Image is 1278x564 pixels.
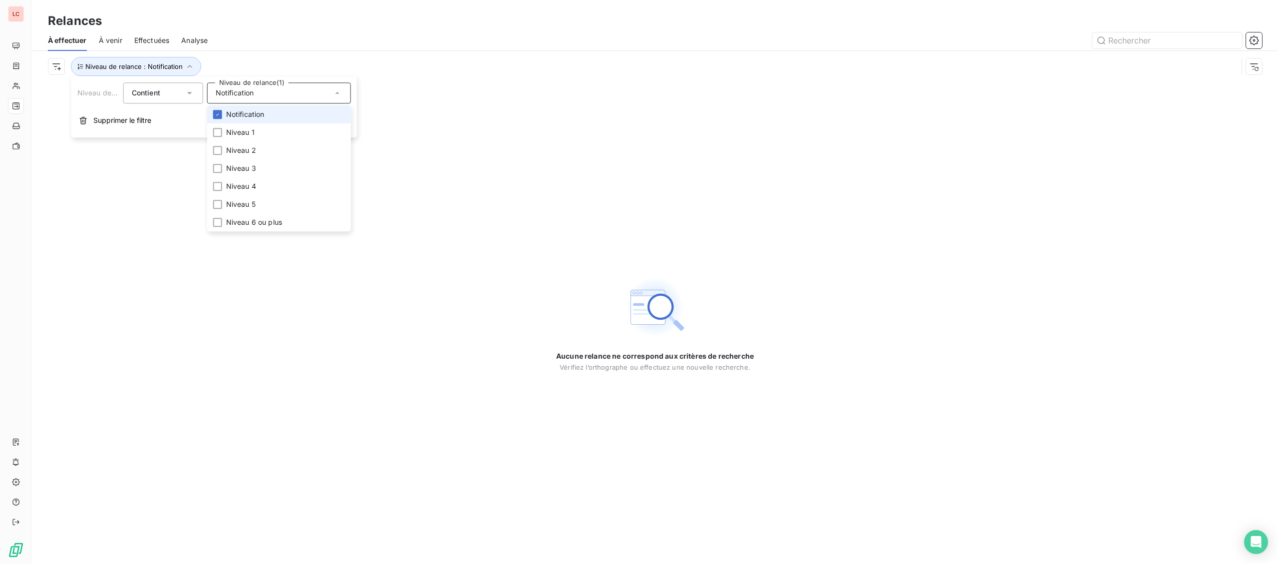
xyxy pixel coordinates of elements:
img: Empty state [623,275,687,339]
span: Niveau 5 [226,199,256,209]
span: Niveau 3 [226,163,256,173]
img: Logo LeanPay [8,542,24,558]
span: Effectuées [134,35,170,45]
span: Aucune relance ne correspond aux critères de recherche [556,351,754,361]
h3: Relances [48,12,102,30]
span: Niveau 4 [226,181,256,191]
span: Analyse [181,35,208,45]
button: Niveau de relance : Notification [71,57,201,76]
button: Supprimer le filtre [71,109,357,131]
span: Niveau de relance : Notification [85,62,183,70]
span: Notification [226,109,265,119]
span: Vérifiez l’orthographe ou effectuez une nouvelle recherche. [560,363,750,371]
span: Contient [132,88,160,97]
span: Niveau 2 [226,145,256,155]
input: Rechercher [1092,32,1242,48]
span: À venir [99,35,122,45]
div: Open Intercom Messenger [1244,530,1268,554]
div: LC [8,6,24,22]
span: À effectuer [48,35,87,45]
span: Niveau de relance [77,88,138,97]
span: Niveau 6 ou plus [226,217,282,227]
span: Notification [216,88,254,98]
span: Niveau 1 [226,127,255,137]
span: Supprimer le filtre [93,115,151,125]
